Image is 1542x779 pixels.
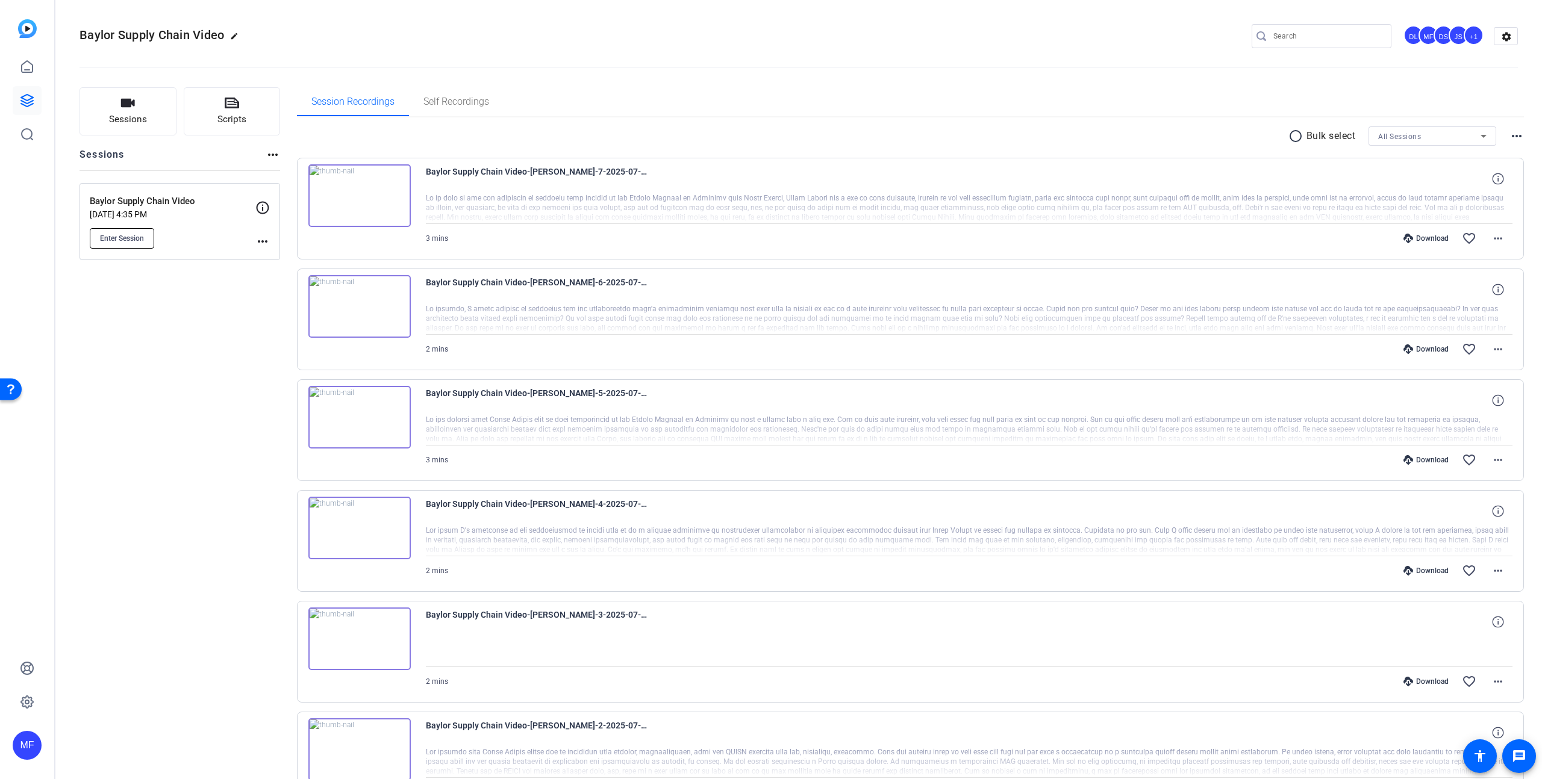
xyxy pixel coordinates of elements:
[426,497,649,526] span: Baylor Supply Chain Video-[PERSON_NAME]-4-2025-07-31-11-16-43-118-0
[80,147,125,170] h2: Sessions
[217,113,246,126] span: Scripts
[1491,563,1505,578] mat-icon: more_horiz
[1462,674,1476,689] mat-icon: favorite_border
[1491,674,1505,689] mat-icon: more_horiz
[266,147,280,162] mat-icon: more_horiz
[1403,25,1425,46] ngx-avatar: David Levitsky
[1403,25,1423,45] div: DL
[1419,25,1440,46] ngx-avatar: Matt Fischetti
[90,194,255,208] p: Baylor Supply Chain Video
[1473,749,1487,763] mat-icon: accessibility
[1378,132,1421,141] span: All Sessions
[426,386,649,415] span: Baylor Supply Chain Video-[PERSON_NAME]-5-2025-07-31-11-19-28-254-0
[426,718,649,747] span: Baylor Supply Chain Video-[PERSON_NAME]-2-2025-07-31-11-11-33-101-0
[1434,25,1455,46] ngx-avatar: Derek Sabety
[1491,453,1505,467] mat-icon: more_horiz
[1306,129,1356,143] p: Bulk select
[1462,453,1476,467] mat-icon: favorite_border
[1288,129,1306,143] mat-icon: radio_button_unchecked
[308,275,411,338] img: thumb-nail
[1462,342,1476,356] mat-icon: favorite_border
[255,234,270,249] mat-icon: more_horiz
[423,97,489,107] span: Self Recordings
[1512,749,1526,763] mat-icon: message
[109,113,147,126] span: Sessions
[426,456,448,464] span: 3 mins
[311,97,395,107] span: Session Recordings
[1397,566,1455,576] div: Download
[308,164,411,227] img: thumb-nail
[1462,231,1476,246] mat-icon: favorite_border
[308,497,411,559] img: thumb-nail
[308,607,411,670] img: thumb-nail
[426,164,649,193] span: Baylor Supply Chain Video-[PERSON_NAME]-7-2025-07-31-11-26-15-766-0
[100,234,144,243] span: Enter Session
[426,234,448,243] span: 3 mins
[308,386,411,448] img: thumb-nail
[1397,455,1455,465] div: Download
[1419,25,1438,45] div: MF
[80,28,224,42] span: Baylor Supply Chain Video
[1397,677,1455,686] div: Download
[1494,28,1519,46] mat-icon: settings
[230,32,245,46] mat-icon: edit
[426,677,448,686] span: 2 mins
[90,209,255,219] p: [DATE] 4:35 PM
[1449,25,1469,45] div: JS
[426,566,448,575] span: 2 mins
[1273,29,1382,43] input: Search
[80,87,176,135] button: Sessions
[90,228,154,249] button: Enter Session
[1464,25,1484,45] div: +1
[1491,342,1505,356] mat-icon: more_horiz
[1397,344,1455,354] div: Download
[426,275,649,304] span: Baylor Supply Chain Video-[PERSON_NAME]-6-2025-07-31-11-23-16-324-0
[1434,25,1453,45] div: DS
[1491,231,1505,246] mat-icon: more_horiz
[1397,234,1455,243] div: Download
[1509,129,1524,143] mat-icon: more_horiz
[1449,25,1470,46] ngx-avatar: Joe Savino
[426,607,649,636] span: Baylor Supply Chain Video-[PERSON_NAME]-3-2025-07-31-11-14-26-369-0
[18,19,37,38] img: blue-gradient.svg
[184,87,281,135] button: Scripts
[1462,563,1476,578] mat-icon: favorite_border
[13,731,42,760] div: MF
[426,345,448,353] span: 2 mins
